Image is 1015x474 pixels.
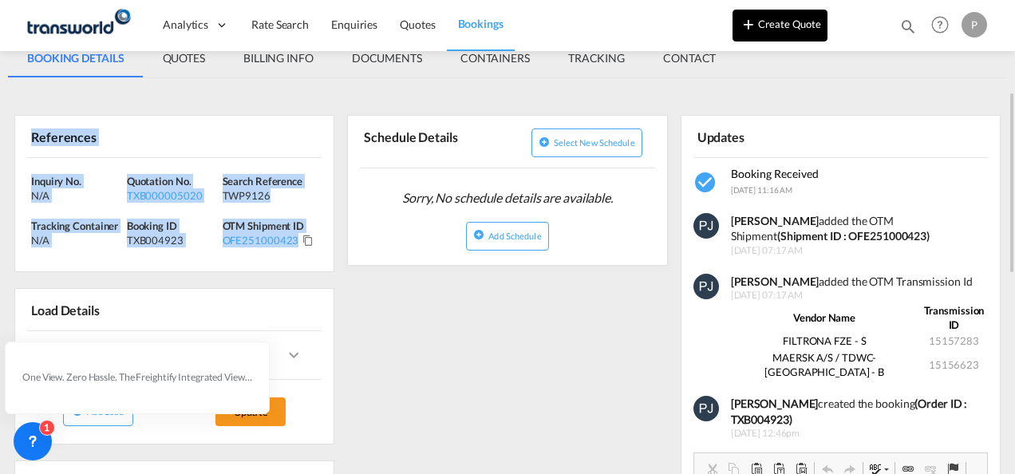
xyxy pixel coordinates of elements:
span: Quotation No. [127,175,192,188]
td: FILTRONA FZE - S [731,333,918,349]
body: Editor, editor12 [16,16,277,33]
span: Add Schedule [488,231,541,241]
span: Help [926,11,954,38]
button: icon-plus 400-fgCreate Quote [733,10,827,41]
div: Updates [693,122,838,150]
td: 15156623 [918,350,989,380]
md-icon: icon-checkbox-marked-circle [693,170,719,196]
div: N/A [31,188,123,203]
div: Schedule Details [360,122,504,161]
td: MAERSK A/S / TDWC-[GEOGRAPHIC_DATA] - B [731,350,918,380]
strong: [PERSON_NAME] [731,214,820,227]
div: icon-magnify [899,18,917,41]
td: 15157283 [918,333,989,349]
b: [PERSON_NAME] [731,397,819,410]
div: TXB000005020 [127,188,219,203]
div: added the OTM Shipment [731,213,989,244]
md-tab-item: QUOTES [144,39,224,77]
img: 9seF9gAAAAGSURBVAMAowvrW6TakD8AAAAASUVORK5CYII= [693,213,719,239]
span: Inquiry No. [31,175,81,188]
md-tab-item: BILLING INFO [224,39,333,77]
div: P [962,12,987,38]
span: Tracking Container [31,219,118,232]
span: Enquiries [331,18,377,31]
md-pagination-wrapper: Use the left and right arrow keys to navigate between tabs [8,39,735,77]
strong: [PERSON_NAME] [731,275,820,288]
span: Bookings [458,17,504,30]
span: [DATE] 07:17 AM [731,244,989,258]
md-tab-item: TRACKING [549,39,644,77]
span: Rate Search [251,18,309,31]
div: TWP9126 [223,188,314,203]
span: Booking ID [127,219,177,232]
span: Analytics [163,17,208,33]
div: TXB004923 [127,233,219,247]
button: icon-plus-circleSelect new schedule [531,128,642,157]
span: Search Reference [223,175,302,188]
div: created the booking [731,396,989,427]
span: [DATE] 12:46pm [731,427,989,440]
md-icon: icon-plus-circle [539,136,550,148]
strong: (Shipment ID : OFE251000423) [777,229,930,243]
img: 9seF9gAAAAGSURBVAMAowvrW6TakD8AAAAASUVORK5CYII= [693,274,719,299]
div: added the OTM Transmission Id [731,274,989,290]
span: Sorry, No schedule details are available. [396,183,619,213]
md-icon: Click to Copy [302,235,314,246]
span: [DATE] 07:17 AM [731,289,989,302]
span: [DATE] 11:16 AM [731,185,793,195]
div: N/A [31,233,123,247]
img: 9seF9gAAAAGSURBVAMAowvrW6TakD8AAAAASUVORK5CYII= [693,396,719,421]
span: Select new schedule [554,137,635,148]
md-icon: icon-plus 400-fg [739,14,758,34]
img: f753ae806dec11f0841701cdfdf085c0.png [24,7,132,43]
md-tab-item: CONTACT [644,39,735,77]
md-tab-item: BOOKING DETAILS [8,39,144,77]
div: OFE251000423 [223,233,299,247]
md-icon: icon-magnify [899,18,917,35]
strong: Vendor Name [793,311,855,324]
button: icon-plus-circleAdd Schedule [466,222,548,251]
div: Load Details [27,295,106,323]
div: References [27,122,172,150]
div: Help [926,11,962,40]
span: OTM Shipment ID [223,219,305,232]
md-tab-item: CONTAINERS [441,39,549,77]
b: (Order ID : TXB004923) [731,397,968,426]
span: Booking Received [731,167,819,180]
md-tab-item: DOCUMENTS [333,39,441,77]
md-icon: icons/ic_keyboard_arrow_right_black_24px.svg [284,346,303,365]
strong: Transmission ID [924,304,985,331]
span: Quotes [400,18,435,31]
md-icon: icon-plus-circle [473,229,484,240]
